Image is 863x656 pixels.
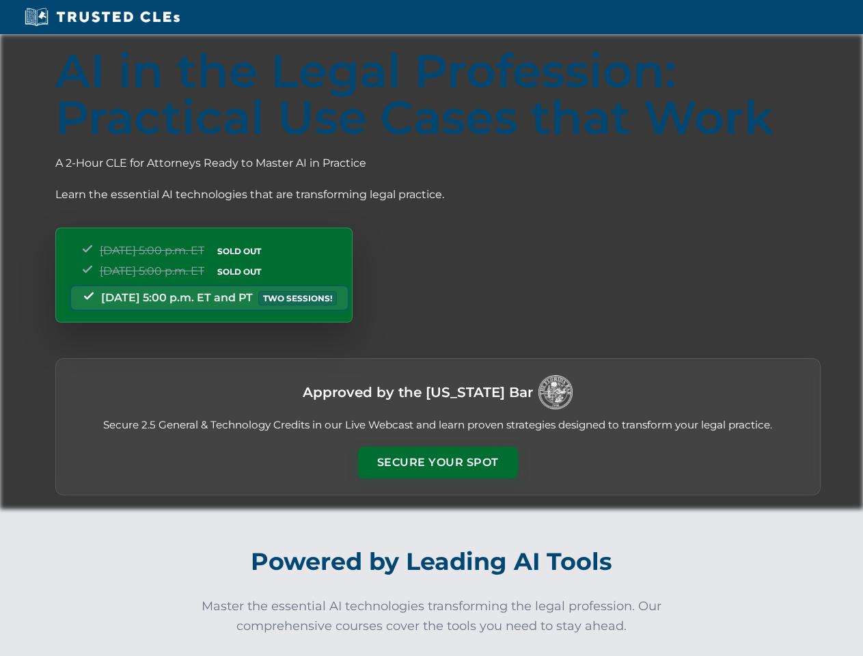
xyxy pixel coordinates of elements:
[100,264,204,277] span: [DATE] 5:00 p.m. ET
[55,48,821,141] h1: AI in the Legal Profession: Practical Use Cases that Work
[213,264,266,279] span: SOLD OUT
[538,375,573,409] img: Logo
[193,597,671,636] p: Master the essential AI technologies transforming the legal profession. Our comprehensive courses...
[100,244,204,257] span: [DATE] 5:00 p.m. ET
[72,418,804,433] p: Secure 2.5 General & Technology Credits in our Live Webcast and learn proven strategies designed ...
[55,186,821,204] p: Learn the essential AI technologies that are transforming legal practice.
[303,380,533,405] h3: Approved by the [US_STATE] Bar
[55,154,821,172] p: A 2-Hour CLE for Attorneys Ready to Master AI in Practice
[358,447,518,478] button: Secure Your Spot
[53,538,810,586] h2: Powered by Leading AI Tools
[20,7,184,27] img: Trusted CLEs
[213,244,266,258] span: SOLD OUT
